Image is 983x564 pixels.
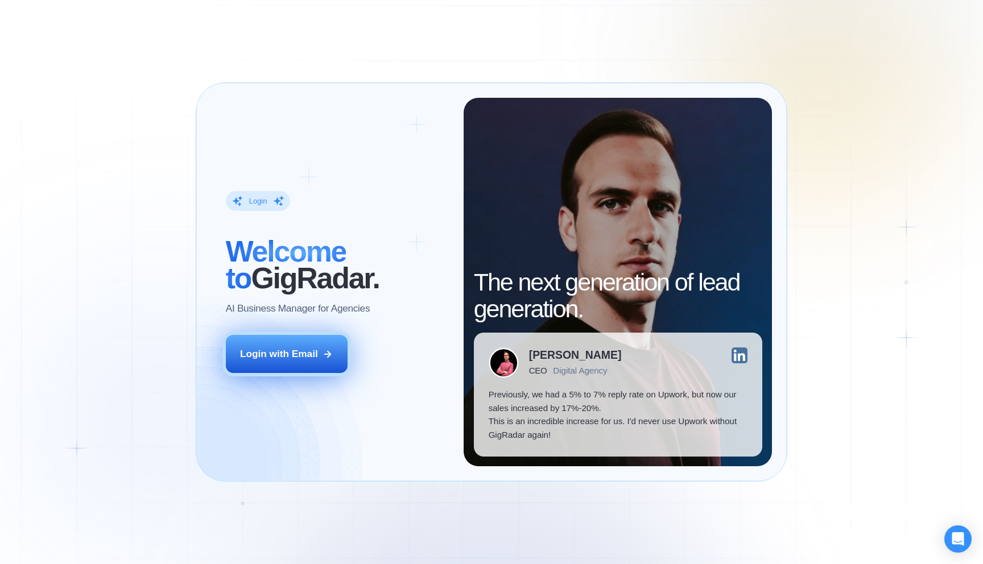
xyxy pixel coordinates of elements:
[553,366,607,375] div: Digital Agency
[226,238,449,292] h2: ‍ GigRadar.
[226,335,348,373] button: Login with Email
[226,235,346,295] span: Welcome to
[226,302,370,316] p: AI Business Manager for Agencies
[474,269,762,323] h2: The next generation of lead generation.
[489,388,747,442] p: Previously, we had a 5% to 7% reply rate on Upwork, but now our sales increased by 17%-20%. This ...
[240,347,318,361] div: Login with Email
[529,350,622,360] div: [PERSON_NAME]
[529,366,547,375] div: CEO
[249,196,267,206] div: Login
[944,525,972,553] div: Open Intercom Messenger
